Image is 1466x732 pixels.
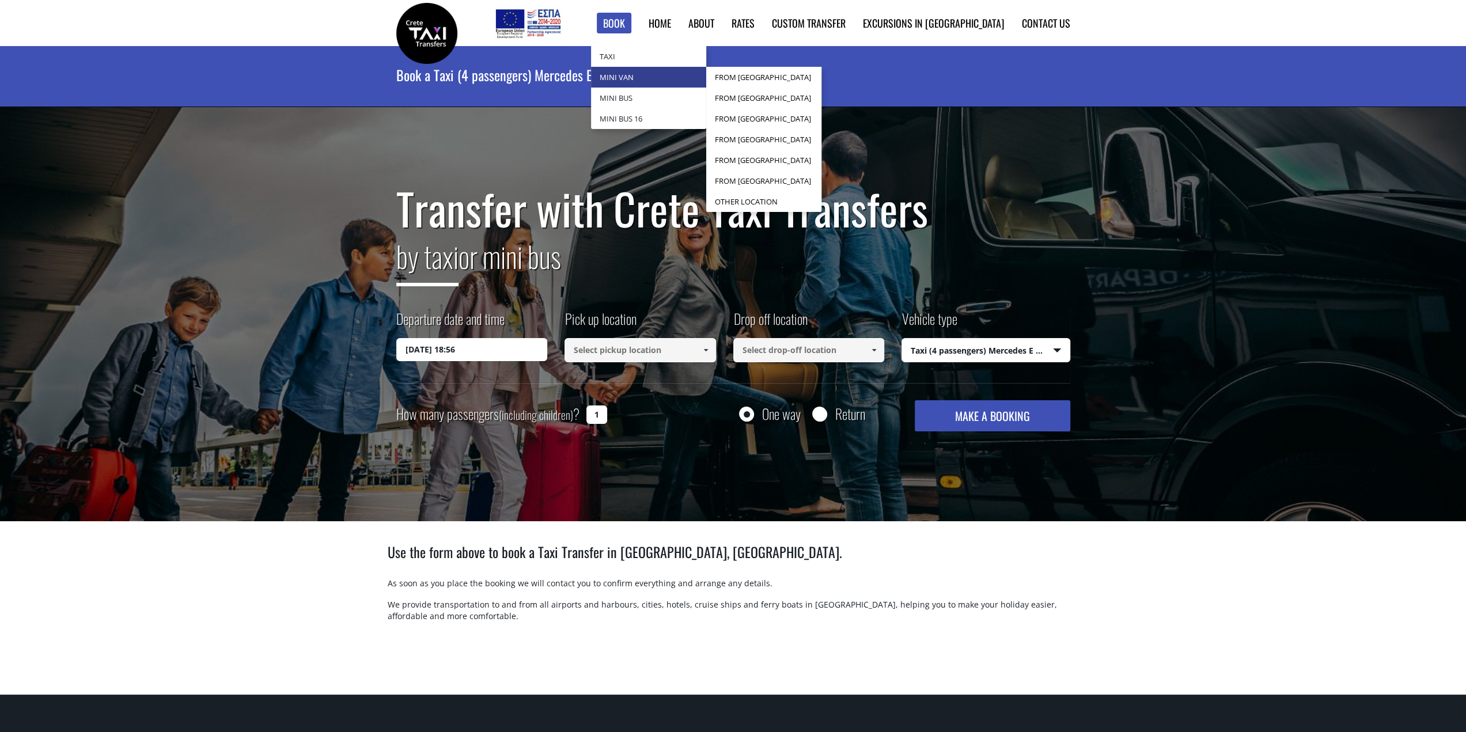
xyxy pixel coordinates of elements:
a: Mini Bus 16 [591,108,706,129]
button: MAKE A BOOKING [915,400,1070,431]
a: About [688,16,714,31]
a: Show All Items [865,338,884,362]
a: Mini Van transfers from Heraklion Airport [706,108,821,129]
a: Crete Taxi Transfers | Book a taxi transfer in Crete | Crete Taxi Transfers [396,26,457,38]
a: Mini Van transfers from Chania Airport [706,67,821,88]
h2: Use the form above to book a Taxi Transfer in [GEOGRAPHIC_DATA], [GEOGRAPHIC_DATA]. [388,542,1079,578]
span: by taxi [396,234,459,286]
label: Pick up location [565,309,637,338]
a: Home [649,16,671,31]
label: Return [835,407,865,421]
img: Crete Taxi Transfers | Book a taxi transfer in Crete | Crete Taxi Transfers [396,3,457,64]
a: Book [597,13,631,34]
a: Mini Van transfers from Rethymnon City [706,170,821,191]
h1: Book a Taxi (4 passengers) Mercedes E Class [396,46,1070,104]
label: One way [762,407,801,421]
a: Taxi [591,46,706,67]
h2: or mini bus [396,233,1070,295]
a: Custom Transfer [772,16,846,31]
a: Show All Items [696,338,715,362]
label: Drop off location [733,309,808,338]
input: Select drop-off location [733,338,885,362]
a: Mini Van transfers from Heraklion Port [706,150,821,170]
small: (including children) [499,406,573,423]
input: Select pickup location [565,338,716,362]
img: e-bannersEUERDF180X90.jpg [494,6,562,40]
label: How many passengers ? [396,400,579,428]
label: Vehicle type [901,309,957,338]
a: Excursions in [GEOGRAPHIC_DATA] [863,16,1005,31]
a: Contact us [1022,16,1070,31]
a: Mini Van transfers from Heraklion City [706,129,821,150]
a: Mini Bus [591,88,706,108]
a: other Location [706,191,821,212]
a: Mini Van [591,67,706,88]
p: As soon as you place the booking we will contact you to confirm everything and arrange any details. [388,578,1079,599]
h1: Transfer with Crete Taxi Transfers [396,184,1070,233]
span: Taxi (4 passengers) Mercedes E Class [902,339,1070,363]
p: We provide transportation to and from all airports and harbours, cities, hotels, cruise ships and... [388,599,1079,632]
a: Mini Van transfers from Chania City [706,88,821,108]
a: Rates [732,16,755,31]
label: Departure date and time [396,309,505,338]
